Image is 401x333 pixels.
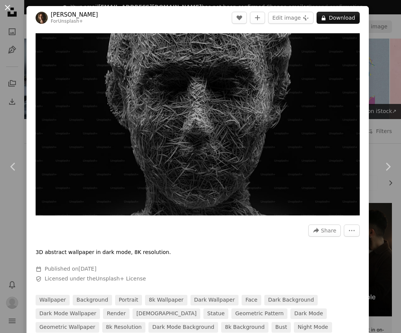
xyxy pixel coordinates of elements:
a: portrait [115,295,142,305]
a: geometric pattern [231,308,287,319]
span: Licensed under the [45,275,146,283]
button: Zoom in on this image [36,33,360,215]
span: Published on [45,266,97,272]
a: 8k wallpaper [145,295,187,305]
a: background [73,295,112,305]
a: face [242,295,261,305]
a: 8k resolution [102,322,146,333]
a: [DEMOGRAPHIC_DATA] [133,308,200,319]
a: Unsplash+ [58,19,83,24]
button: Add to Collection [250,12,265,24]
a: dark mode [290,308,327,319]
time: June 13, 2023 at 3:30:26 PM GMT+2 [78,266,96,272]
a: dark wallpaper [190,295,239,305]
button: Like [232,12,247,24]
a: geometric wallpaper [36,322,99,333]
a: Next [374,130,401,203]
a: Unsplash+ License [96,276,146,282]
button: Edit image [268,12,314,24]
p: 3D abstract wallpaper in dark mode, 8K resolution. [36,249,171,256]
img: Go to Alex Shuper's profile [36,12,48,24]
a: bust [271,322,291,333]
button: Download [317,12,360,24]
button: Share this image [308,225,341,237]
a: statue [203,308,228,319]
a: render [103,308,130,319]
span: Share [321,225,336,236]
button: More Actions [344,225,360,237]
a: dark mode background [148,322,218,333]
a: night mode [294,322,332,333]
a: dark background [264,295,318,305]
a: 8k background [221,322,268,333]
div: For [51,19,98,25]
img: a black and white photo of a man's face [36,33,360,215]
a: dark mode wallpaper [36,308,100,319]
a: wallpaper [36,295,70,305]
a: [PERSON_NAME] [51,11,98,19]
